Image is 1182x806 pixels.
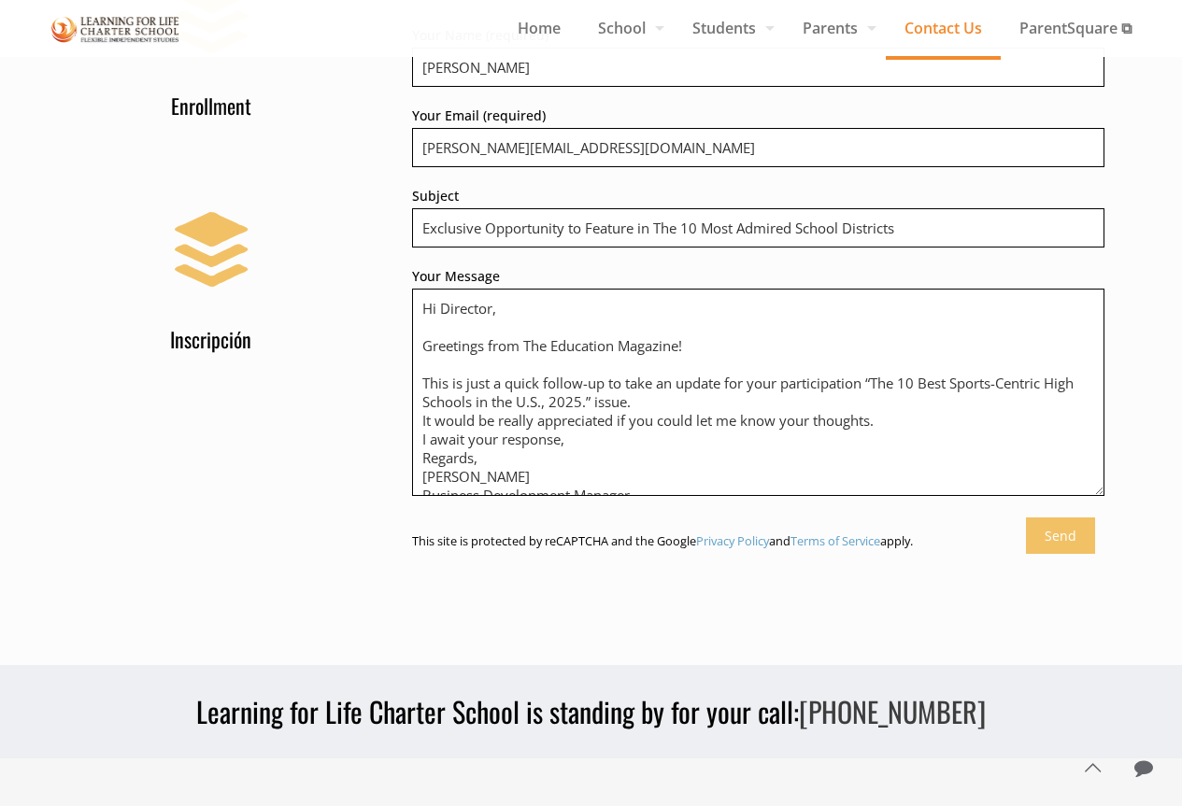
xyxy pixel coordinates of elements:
[412,533,1104,548] p: This site is protected by reCAPTCHA and the Google and apply.
[412,104,1104,170] label: Your Email (required)
[412,48,1104,87] input: Your Name (required)
[412,128,1104,167] input: Your Email (required)
[696,532,769,549] a: Privacy Policy
[1073,748,1112,787] a: Back to top icon
[784,14,886,42] span: Parents
[412,208,1104,247] input: Subject
[33,193,391,352] a: Inscripción
[412,264,1104,503] label: Your Message
[412,184,1104,250] label: Subject
[1026,517,1095,554] input: Send
[412,289,1104,496] textarea: Your Message
[499,14,579,42] span: Home
[579,14,674,42] span: School
[674,14,784,42] span: Students
[790,532,880,549] a: Terms of Service
[412,23,1104,548] form: Contact form
[799,690,986,732] a: [PHONE_NUMBER]
[33,693,1150,730] h3: Learning for Life Charter School is standing by for your call:
[33,324,391,352] h4: Inscripción
[33,91,391,119] h4: Enrollment
[1001,14,1150,42] span: ParentSquare ⧉
[51,13,180,46] img: Contact Us
[886,14,1001,42] span: Contact Us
